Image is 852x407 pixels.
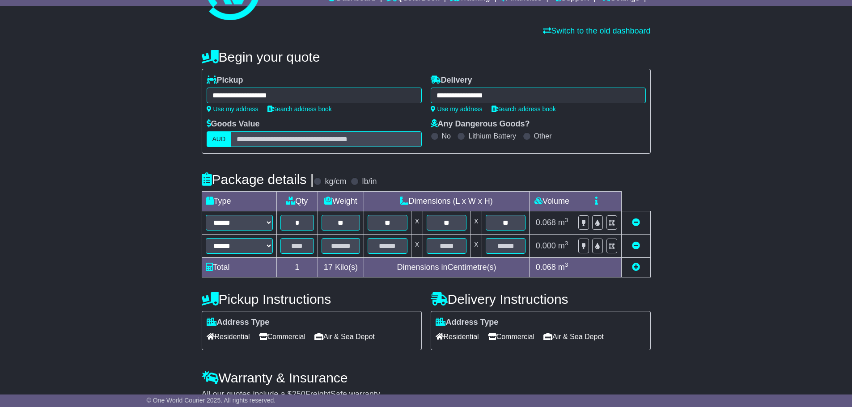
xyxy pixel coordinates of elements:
[207,330,250,344] span: Residential
[314,330,375,344] span: Air & Sea Depot
[431,119,530,129] label: Any Dangerous Goods?
[632,263,640,272] a: Add new item
[207,119,260,129] label: Goods Value
[202,172,314,187] h4: Package details |
[318,192,364,211] td: Weight
[411,235,423,258] td: x
[267,105,332,113] a: Search address book
[536,263,556,272] span: 0.068
[324,263,333,272] span: 17
[471,235,482,258] td: x
[364,192,530,211] td: Dimensions (L x W x H)
[292,390,305,399] span: 250
[436,318,499,327] label: Address Type
[207,131,232,147] label: AUD
[318,258,364,277] td: Kilo(s)
[207,105,259,113] a: Use my address
[411,211,423,235] td: x
[431,105,483,113] a: Use my address
[364,258,530,277] td: Dimensions in Centimetre(s)
[536,218,556,227] span: 0.068
[276,258,318,277] td: 1
[202,50,651,64] h4: Begin your quote
[632,241,640,250] a: Remove this item
[259,330,305,344] span: Commercial
[202,292,422,306] h4: Pickup Instructions
[276,192,318,211] td: Qty
[468,132,516,140] label: Lithium Battery
[565,217,568,223] sup: 3
[147,397,276,404] span: © One World Courier 2025. All rights reserved.
[202,370,651,385] h4: Warranty & Insurance
[362,177,377,187] label: lb/in
[558,263,568,272] span: m
[632,218,640,227] a: Remove this item
[565,240,568,247] sup: 3
[202,390,651,399] div: All our quotes include a $ FreightSafe warranty.
[207,318,270,327] label: Address Type
[488,330,534,344] span: Commercial
[207,76,243,85] label: Pickup
[492,105,556,113] a: Search address book
[202,258,276,277] td: Total
[471,211,482,235] td: x
[534,132,552,140] label: Other
[543,26,650,35] a: Switch to the old dashboard
[431,76,472,85] label: Delivery
[530,192,574,211] td: Volume
[558,218,568,227] span: m
[536,241,556,250] span: 0.000
[543,330,604,344] span: Air & Sea Depot
[565,261,568,268] sup: 3
[431,292,651,306] h4: Delivery Instructions
[325,177,346,187] label: kg/cm
[202,192,276,211] td: Type
[436,330,479,344] span: Residential
[442,132,451,140] label: No
[558,241,568,250] span: m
